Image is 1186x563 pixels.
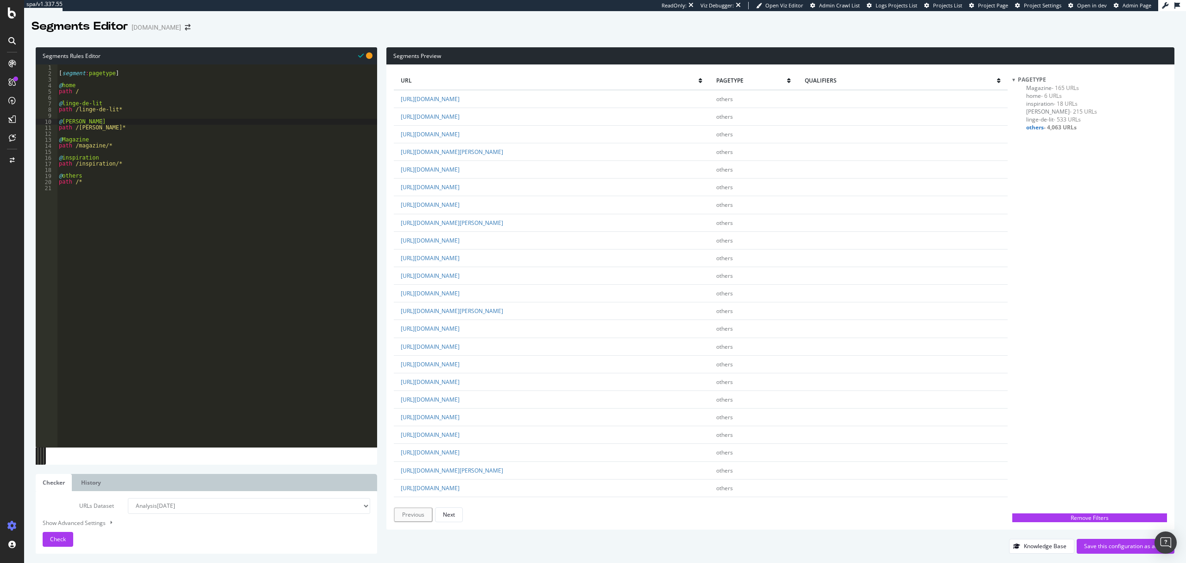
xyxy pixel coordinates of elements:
button: Knowledge Base [1009,539,1074,554]
span: others [716,95,733,103]
span: others [716,325,733,333]
div: 11 [36,125,57,131]
div: Knowledge Base [1024,542,1066,550]
div: 3 [36,77,57,83]
span: others [716,272,733,280]
span: Project Page [978,2,1008,9]
div: 17 [36,161,57,167]
a: Knowledge Base [1009,542,1074,550]
a: [URL][DOMAIN_NAME] [401,130,460,138]
span: others [716,413,733,421]
button: Next [435,507,463,522]
span: You have unsaved modifications [366,51,372,60]
div: ReadOnly: [662,2,687,9]
span: Click to filter pagetype on linge-de-lit [1026,115,1081,123]
span: others [716,431,733,439]
div: Open Intercom Messenger [1154,531,1177,554]
span: Project Settings [1024,2,1061,9]
div: 7 [36,101,57,107]
a: [URL][DOMAIN_NAME] [401,272,460,280]
span: pagetype [716,77,787,84]
a: Checker [36,474,72,491]
div: 12 [36,131,57,137]
a: Admin Page [1114,2,1151,9]
span: Syntax is valid [358,51,364,60]
span: qualifiers [805,77,997,84]
div: 15 [36,149,57,155]
a: [URL][DOMAIN_NAME] [401,183,460,191]
a: [URL][DOMAIN_NAME] [401,378,460,386]
span: others [716,378,733,386]
div: Show Advanced Settings [36,518,363,527]
span: url [401,77,698,84]
div: Save this configuration as active [1084,542,1167,550]
a: [URL][DOMAIN_NAME][PERSON_NAME] [401,219,503,227]
div: 20 [36,179,57,185]
a: [URL][DOMAIN_NAME] [401,201,460,209]
a: Projects List [924,2,962,9]
span: others [716,183,733,191]
span: Click to filter pagetype on others [1026,123,1077,131]
span: Click to filter pagetype on Magazine [1026,84,1079,92]
div: 5 [36,89,57,95]
span: others [716,396,733,403]
div: Segments Editor [32,19,128,34]
span: others [716,113,733,121]
a: [URL][DOMAIN_NAME] [401,166,460,173]
button: Save this configuration as active [1077,539,1174,554]
a: [URL][DOMAIN_NAME] [401,360,460,368]
a: [URL][DOMAIN_NAME][PERSON_NAME] [401,467,503,474]
div: arrow-right-arrow-left [185,24,190,31]
a: [URL][DOMAIN_NAME] [401,396,460,403]
span: others [716,130,733,138]
div: 4 [36,83,57,89]
a: Open Viz Editor [756,2,803,9]
div: 18 [36,167,57,173]
a: History [74,474,108,491]
label: URLs Dataset [36,498,121,514]
span: others [716,237,733,244]
a: [URL][DOMAIN_NAME] [401,289,460,297]
span: Click to filter pagetype on home [1026,92,1062,100]
span: - 6 URLs [1041,92,1062,100]
button: Remove Filters [1012,513,1167,522]
div: 10 [36,119,57,125]
span: Admin Page [1123,2,1151,9]
a: [URL][DOMAIN_NAME][PERSON_NAME] [401,307,503,315]
div: 21 [36,185,57,191]
span: Check [50,535,66,543]
div: 13 [36,137,57,143]
div: 9 [36,113,57,119]
span: others [716,343,733,351]
div: 14 [36,143,57,149]
span: - 533 URLs [1054,115,1081,123]
div: [DOMAIN_NAME] [132,23,181,32]
a: [URL][DOMAIN_NAME] [401,431,460,439]
span: others [716,448,733,456]
a: [URL][DOMAIN_NAME][PERSON_NAME] [401,148,503,156]
a: [URL][DOMAIN_NAME] [401,95,460,103]
div: 1 [36,64,57,70]
a: Project Page [969,2,1008,9]
button: Previous [394,507,433,522]
span: - 18 URLs [1054,100,1078,108]
a: [URL][DOMAIN_NAME] [401,484,460,492]
a: [URL][DOMAIN_NAME] [401,343,460,351]
span: others [716,166,733,173]
a: [URL][DOMAIN_NAME] [401,254,460,262]
span: Logs Projects List [876,2,917,9]
div: Segments Rules Editor [36,47,377,64]
div: Remove Filters [1015,514,1164,522]
span: Open in dev [1077,2,1107,9]
a: Logs Projects List [867,2,917,9]
span: pagetype [1018,76,1046,83]
span: others [716,484,733,492]
span: others [716,307,733,315]
a: Admin Crawl List [810,2,860,9]
div: 16 [36,155,57,161]
a: [URL][DOMAIN_NAME] [401,413,460,421]
span: - 165 URLs [1052,84,1079,92]
span: others [716,254,733,262]
span: others [716,467,733,474]
button: Check [43,532,73,547]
